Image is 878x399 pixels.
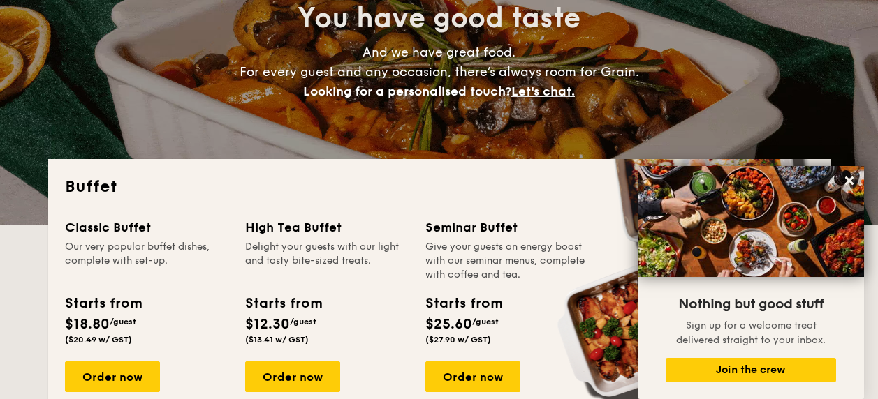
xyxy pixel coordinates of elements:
[110,317,136,326] span: /guest
[245,218,409,237] div: High Tea Buffet
[245,335,309,345] span: ($13.41 w/ GST)
[65,240,228,282] div: Our very popular buffet dishes, complete with set-up.
[425,218,589,237] div: Seminar Buffet
[638,166,864,277] img: DSC07876-Edit02-Large.jpeg
[838,170,861,192] button: Close
[425,335,491,345] span: ($27.90 w/ GST)
[425,316,472,333] span: $25.60
[245,293,321,314] div: Starts from
[245,316,290,333] span: $12.30
[303,84,511,99] span: Looking for a personalised touch?
[65,218,228,237] div: Classic Buffet
[472,317,499,326] span: /guest
[245,361,340,392] div: Order now
[290,317,316,326] span: /guest
[298,1,580,35] span: You have good taste
[65,335,132,345] span: ($20.49 w/ GST)
[65,293,141,314] div: Starts from
[65,316,110,333] span: $18.80
[511,84,575,99] span: Let's chat.
[240,45,639,99] span: And we have great food. For every guest and any occasion, there’s always room for Grain.
[425,361,520,392] div: Order now
[678,296,824,313] span: Nothing but good stuff
[425,240,589,282] div: Give your guests an energy boost with our seminar menus, complete with coffee and tea.
[65,361,160,392] div: Order now
[425,293,502,314] div: Starts from
[676,319,826,346] span: Sign up for a welcome treat delivered straight to your inbox.
[666,358,836,382] button: Join the crew
[65,176,814,198] h2: Buffet
[245,240,409,282] div: Delight your guests with our light and tasty bite-sized treats.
